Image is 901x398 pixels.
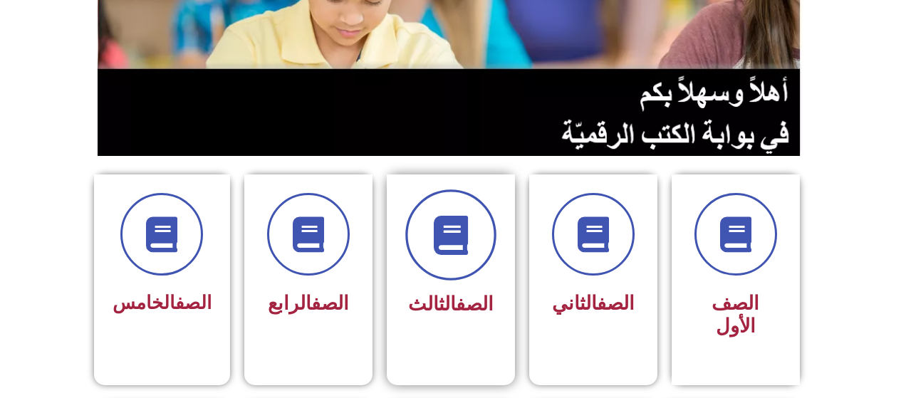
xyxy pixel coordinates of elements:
span: الرابع [268,292,349,315]
span: الثالث [408,293,494,315]
span: الثاني [552,292,635,315]
a: الصف [456,293,494,315]
a: الصف [597,292,635,315]
a: الصف [311,292,349,315]
a: الصف [175,292,212,313]
span: الصف الأول [712,292,759,337]
span: الخامس [113,292,212,313]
